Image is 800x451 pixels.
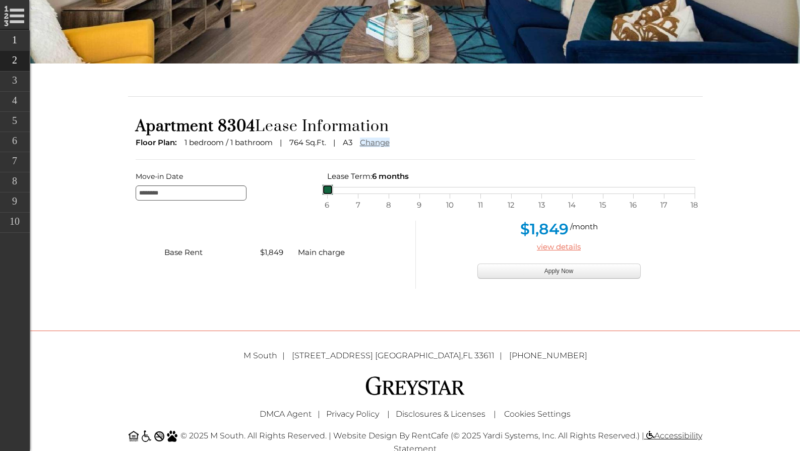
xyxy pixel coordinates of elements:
[136,117,255,136] span: Apartment 8304
[353,199,363,212] span: 7
[290,246,386,259] div: Main charge
[474,351,495,360] span: 33611
[494,409,496,419] span: |
[327,170,695,183] div: Lease Term:
[136,170,312,183] label: Move-in Date
[387,409,390,419] span: |
[167,430,178,442] img: Pet Friendly
[260,409,312,419] a: Greystar DMCA Agent
[326,409,379,419] a: Greystar Privacy Policy
[136,185,247,201] input: Move-in Date edit selected 9/9/2025
[567,199,577,212] span: 14
[243,351,290,360] span: M South
[184,138,273,147] span: 1 bedroom / 1 bathroom
[659,199,669,212] span: 17
[243,351,507,360] a: M South [STREET_ADDRESS] [GEOGRAPHIC_DATA],FL 33611
[360,138,390,147] a: Change
[141,430,152,442] img: Accessible community and Greystar Fair Housing Statement
[414,199,424,212] span: 9
[475,199,485,212] span: 11
[292,351,507,360] span: ,
[396,409,485,419] a: Disclosures & Licenses
[445,199,455,212] span: 10
[129,431,139,441] img: Equal Housing Opportunity and Greystar Fair Housing Statement
[260,247,283,257] span: $1,849
[136,138,177,147] span: Floor Plan:
[136,117,695,136] h1: Lease Information
[322,199,332,212] span: 6
[365,375,466,397] img: Greystar logo and Greystar website
[504,409,571,419] a: Cookies Settings
[305,138,326,147] span: Sq.Ft.
[375,351,461,360] span: [GEOGRAPHIC_DATA]
[628,199,638,212] span: 16
[570,222,598,231] span: /month
[690,199,700,212] span: 18
[292,351,373,360] span: [STREET_ADDRESS]
[536,199,546,212] span: 13
[343,138,352,147] span: A3
[477,264,641,279] button: Apply Now
[506,199,516,212] span: 12
[463,351,472,360] span: FL
[318,409,320,419] span: |
[520,220,569,238] span: $1,849
[384,199,394,212] span: 8
[372,171,409,181] span: 6 months
[598,199,608,212] span: 15
[537,242,581,251] a: view details
[157,246,253,259] div: Base Rent
[509,351,587,360] a: [PHONE_NUMBER]
[289,138,303,147] span: 764
[154,431,164,441] img: No Smoking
